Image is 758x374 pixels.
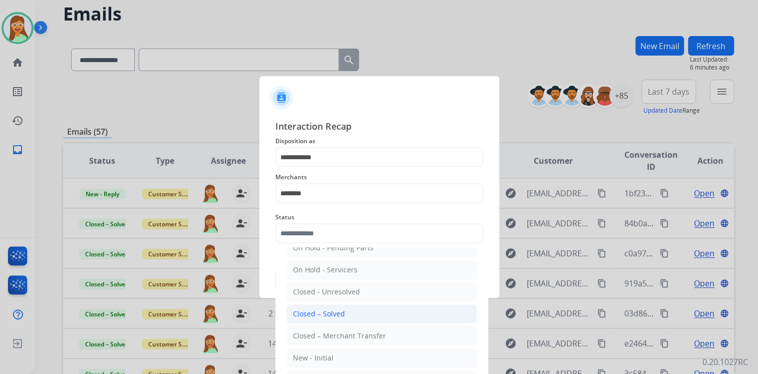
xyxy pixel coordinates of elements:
[275,211,483,223] span: Status
[293,265,357,275] div: On Hold - Servicers
[293,287,360,297] div: Closed - Unresolved
[275,119,483,135] span: Interaction Recap
[293,353,333,363] div: New - Initial
[269,86,293,110] img: contactIcon
[275,171,483,183] span: Merchants
[275,135,483,147] span: Disposition as
[293,309,345,319] div: Closed – Solved
[702,356,748,368] p: 0.20.1027RC
[293,243,373,253] div: On Hold - Pending Parts
[293,331,386,341] div: Closed – Merchant Transfer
